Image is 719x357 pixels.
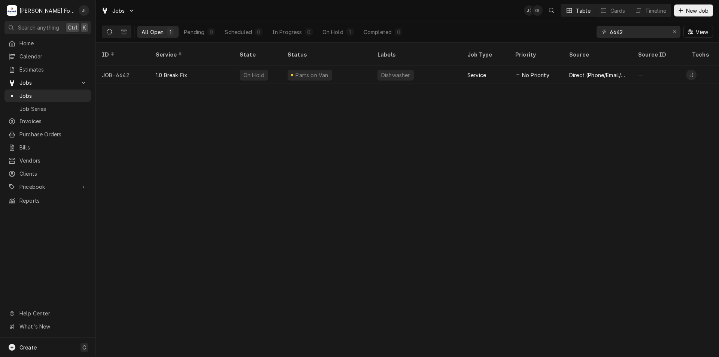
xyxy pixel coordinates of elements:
span: Clients [19,170,87,178]
a: Go to What's New [4,320,91,333]
span: Reports [19,197,87,205]
a: Invoices [4,115,91,127]
a: Bills [4,141,91,154]
button: Open search [546,4,558,16]
div: Priority [515,51,556,58]
div: 0 [209,28,213,36]
span: New Job [685,7,710,15]
div: Timeline [645,7,666,15]
a: Go to Help Center [4,307,91,320]
div: In Progress [272,28,302,36]
div: Gabe Collazo (127)'s Avatar [532,5,543,16]
div: Techs [692,51,710,58]
div: 0 [257,28,261,36]
span: No Priority [522,71,549,79]
a: Reports [4,194,91,207]
div: 1 [348,28,352,36]
button: Erase input [668,26,680,38]
div: 1 [168,28,173,36]
div: Jeff Debigare (109)'s Avatar [524,5,534,16]
div: State [240,51,276,58]
div: Parts on Van [295,71,329,79]
a: Estimates [4,63,91,76]
span: Pricebook [19,183,76,191]
div: On Hold [243,71,265,79]
span: Jobs [19,92,87,100]
span: K [83,24,86,31]
div: 0 [396,28,401,36]
span: Jobs [19,79,76,87]
div: J( [524,5,534,16]
div: Marshall Food Equipment Service's Avatar [7,5,17,16]
span: Calendar [19,52,87,60]
div: 1.0 Break-Fix [156,71,187,79]
span: View [694,28,710,36]
a: Go to Pricebook [4,181,91,193]
div: J( [79,5,89,16]
div: James Lunney (128)'s Avatar [686,70,697,80]
div: JOB-6642 [96,66,150,84]
div: G( [532,5,543,16]
span: Bills [19,143,87,151]
div: All Open [142,28,164,36]
a: Go to Jobs [98,4,138,17]
div: — [632,66,686,84]
span: C [82,344,86,351]
div: Service [467,71,486,79]
div: Job Type [467,51,503,58]
div: J( [686,70,697,80]
a: Vendors [4,154,91,167]
button: View [683,26,713,38]
a: Jobs [4,90,91,102]
div: [PERSON_NAME] Food Equipment Service [19,7,75,15]
div: Dishwasher [380,71,411,79]
span: Purchase Orders [19,130,87,138]
span: Vendors [19,157,87,164]
a: Home [4,37,91,49]
span: Help Center [19,309,87,317]
button: Search anythingCtrlK [4,21,91,34]
span: Home [19,39,87,47]
div: 0 [307,28,311,36]
span: Estimates [19,66,87,73]
div: M [7,5,17,16]
div: Completed [364,28,392,36]
span: Ctrl [68,24,78,31]
span: Search anything [18,24,59,31]
a: Purchase Orders [4,128,91,140]
span: Job Series [19,105,87,113]
div: Direct (Phone/Email/etc.) [569,71,626,79]
input: Keyword search [610,26,666,38]
div: Status [288,51,364,58]
span: Create [19,344,37,351]
div: Labels [377,51,455,58]
a: Go to Jobs [4,76,91,89]
a: Job Series [4,103,91,115]
button: New Job [674,4,713,16]
div: Source ID [638,51,679,58]
div: Cards [610,7,625,15]
span: Invoices [19,117,87,125]
a: Calendar [4,50,91,63]
div: Source [569,51,625,58]
span: What's New [19,323,87,330]
div: Service [156,51,226,58]
a: Clients [4,167,91,180]
span: Jobs [112,7,125,15]
div: ID [102,51,142,58]
div: Pending [184,28,204,36]
div: Scheduled [225,28,252,36]
div: Jeff Debigare (109)'s Avatar [79,5,89,16]
div: On Hold [322,28,343,36]
div: Table [576,7,591,15]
